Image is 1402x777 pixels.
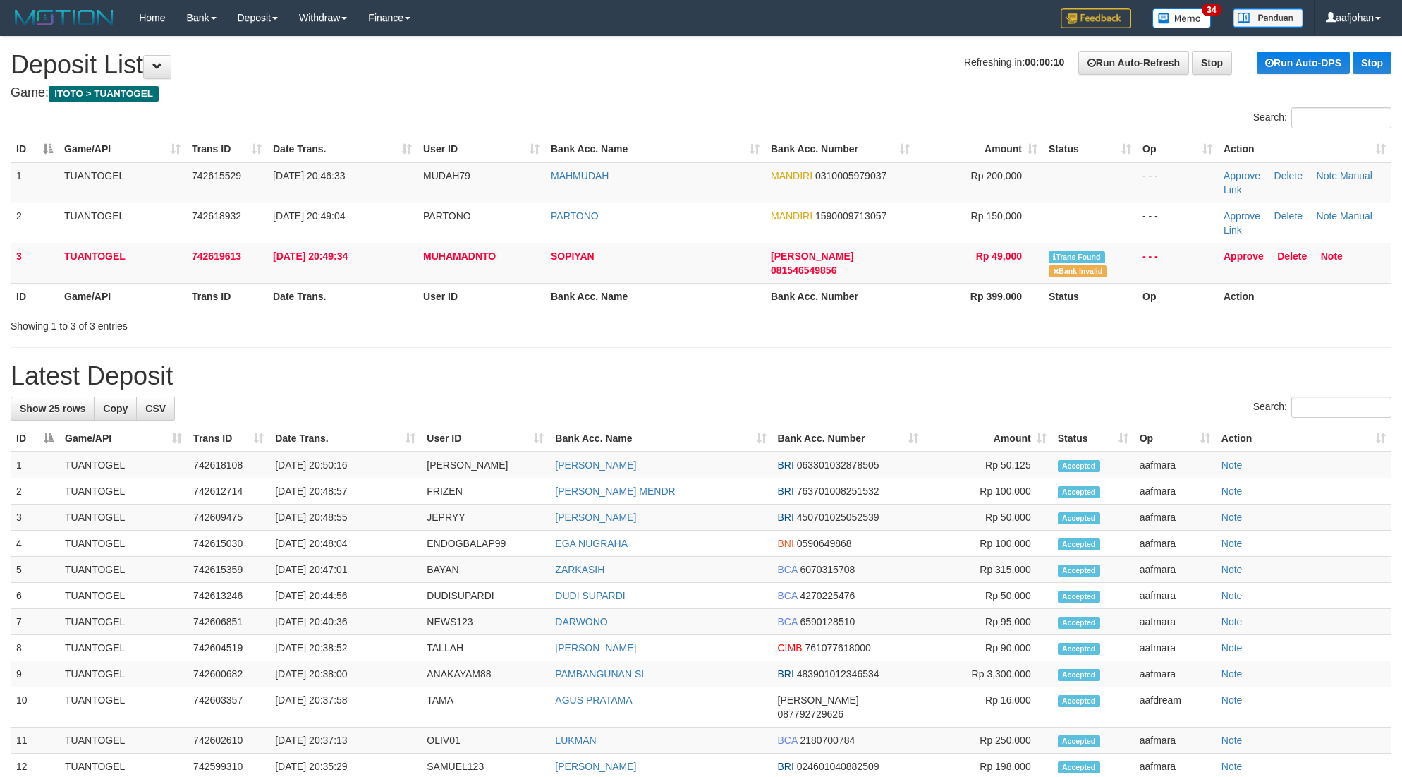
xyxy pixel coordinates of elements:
[1052,426,1134,452] th: Status: activate to sort column ascending
[765,136,915,162] th: Bank Acc. Number: activate to sort column ascending
[1137,136,1218,162] th: Op: activate to sort column ascending
[915,283,1043,309] th: Rp 399.000
[778,486,794,497] span: BRI
[778,616,798,627] span: BCA
[11,452,59,478] td: 1
[1274,210,1303,222] a: Delete
[555,564,604,575] a: ZARKASIH
[1058,591,1100,603] span: Accepted
[1025,56,1064,68] strong: 00:00:10
[1058,617,1100,629] span: Accepted
[11,505,59,531] td: 3
[1317,170,1338,181] a: Note
[924,728,1052,754] td: Rp 250,000
[11,313,573,333] div: Showing 1 to 3 of 3 entries
[269,609,421,635] td: [DATE] 20:40:36
[11,51,1391,79] h1: Deposit List
[772,426,924,452] th: Bank Acc. Number: activate to sort column ascending
[971,170,1022,181] span: Rp 200,000
[797,761,879,772] span: Copy 024601040882509 to clipboard
[1192,51,1232,75] a: Stop
[549,426,772,452] th: Bank Acc. Name: activate to sort column ascending
[417,283,545,309] th: User ID
[771,265,836,276] span: Copy 081546549856 to clipboard
[924,609,1052,635] td: Rp 95,000
[188,728,269,754] td: 742602610
[1137,283,1218,309] th: Op
[11,728,59,754] td: 11
[59,478,188,505] td: TUANTOGEL
[778,564,798,575] span: BCA
[797,486,879,497] span: Copy 763701008251532 to clipboard
[555,590,625,601] a: DUDI SUPARDI
[1221,761,1243,772] a: Note
[1134,609,1216,635] td: aafmara
[1061,8,1131,28] img: Feedback.jpg
[59,505,188,531] td: TUANTOGEL
[59,557,188,583] td: TUANTOGEL
[188,687,269,728] td: 742603357
[1058,486,1100,498] span: Accepted
[778,459,794,471] span: BRI
[59,243,186,283] td: TUANTOGEL
[188,583,269,609] td: 742613246
[555,735,596,746] a: LUKMAN
[1221,512,1243,523] a: Note
[964,56,1064,68] span: Refreshing in:
[11,397,95,421] a: Show 25 rows
[555,668,644,680] a: PAMBANGUNAN SI
[551,210,599,222] a: PARTONO
[778,735,798,746] span: BCA
[59,728,188,754] td: TUANTOGEL
[11,609,59,635] td: 7
[59,687,188,728] td: TUANTOGEL
[1043,283,1137,309] th: Status
[778,538,794,549] span: BNI
[924,426,1052,452] th: Amount: activate to sort column ascending
[11,243,59,283] td: 3
[1049,251,1105,263] span: Similar transaction found
[1134,531,1216,557] td: aafmara
[59,452,188,478] td: TUANTOGEL
[1274,170,1303,181] a: Delete
[421,452,549,478] td: [PERSON_NAME]
[1224,210,1372,236] a: Manual Link
[1134,687,1216,728] td: aafdream
[797,512,879,523] span: Copy 450701025052539 to clipboard
[421,661,549,687] td: ANAKAYAM88
[11,557,59,583] td: 5
[1291,397,1391,418] input: Search:
[417,136,545,162] th: User ID: activate to sort column ascending
[924,557,1052,583] td: Rp 315,000
[1257,52,1350,74] a: Run Auto-DPS
[1221,642,1243,653] a: Note
[269,687,421,728] td: [DATE] 20:37:58
[545,283,765,309] th: Bank Acc. Name
[11,583,59,609] td: 6
[421,728,549,754] td: OLIV01
[421,531,549,557] td: ENDOGBALAP99
[1049,265,1107,277] span: Bank is not match
[1253,397,1391,418] label: Search:
[59,661,188,687] td: TUANTOGEL
[1058,695,1100,707] span: Accepted
[188,505,269,531] td: 742609475
[805,642,870,653] span: Copy 761077618000 to clipboard
[800,564,855,575] span: Copy 6070315708 to clipboard
[188,531,269,557] td: 742615030
[1134,728,1216,754] td: aafmara
[555,694,632,706] a: AGUS PRATAMA
[1134,478,1216,505] td: aafmara
[1137,203,1218,243] td: - - -
[1134,557,1216,583] td: aafmara
[421,609,549,635] td: NEWS123
[188,635,269,661] td: 742604519
[188,478,269,505] td: 742612714
[94,397,137,421] a: Copy
[11,362,1391,390] h1: Latest Deposit
[976,251,1022,262] span: Rp 49,000
[1221,486,1243,497] a: Note
[273,170,345,181] span: [DATE] 20:46:33
[1317,210,1338,222] a: Note
[267,136,417,162] th: Date Trans.: activate to sort column ascending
